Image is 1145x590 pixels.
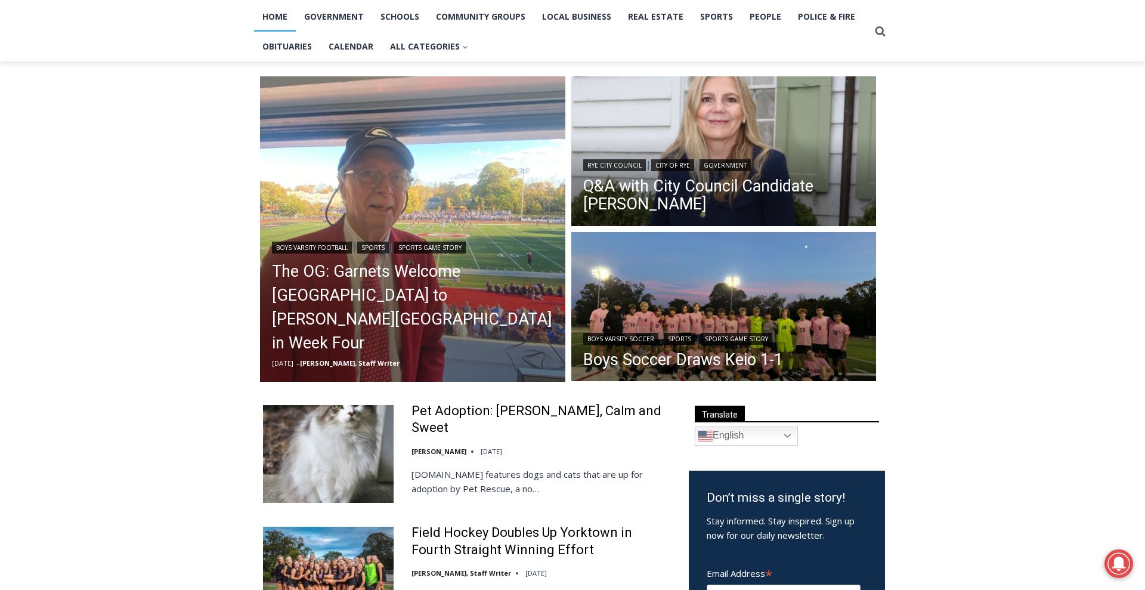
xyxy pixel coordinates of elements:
[700,159,751,171] a: Government
[394,242,466,254] a: Sports Game Story
[741,2,790,32] a: People
[300,359,400,367] a: [PERSON_NAME], Staff Writer
[571,232,877,385] img: (PHOTO: The Rye Boys Soccer team from their match agains Keio Academy on September 30, 2025. Cred...
[571,76,877,229] img: (PHOTO: City council candidate Maria Tufvesson Shuck.)
[372,2,428,32] a: Schools
[534,2,620,32] a: Local Business
[272,260,553,355] a: The OG: Garnets Welcome [GEOGRAPHIC_DATA] to [PERSON_NAME][GEOGRAPHIC_DATA] in Week Four
[707,561,861,583] label: Email Address
[583,157,865,171] div: | |
[272,239,553,254] div: | |
[869,21,891,42] button: View Search Form
[620,2,692,32] a: Real Estate
[260,76,565,382] img: (PHOTO: The voice of Rye Garnet Football and Old Garnet Steve Feeney in the Nugent Stadium press ...
[790,2,864,32] a: Police & Fire
[695,406,745,422] span: Translate
[382,32,476,61] button: Child menu of All Categories
[254,2,296,32] a: Home
[260,76,565,382] a: Read More The OG: Garnets Welcome Yorktown to Nugent Stadium in Week Four
[525,569,547,577] time: [DATE]
[583,159,646,171] a: Rye City Council
[583,330,783,345] div: | |
[411,447,466,456] a: [PERSON_NAME]
[272,359,293,367] time: [DATE]
[411,524,673,558] a: Field Hockey Doubles Up Yorktown in Fourth Straight Winning Effort
[695,427,798,446] a: English
[411,403,673,437] a: Pet Adoption: [PERSON_NAME], Calm and Sweet
[701,333,772,345] a: Sports Game Story
[571,232,877,385] a: Read More Boys Soccer Draws Keio 1-1
[254,2,869,62] nav: Primary Navigation
[357,242,389,254] a: Sports
[272,242,352,254] a: Boys Varsity Football
[411,467,673,496] p: [DOMAIN_NAME] features dogs and cats that are up for adoption by Pet Rescue, a no…
[320,32,382,61] a: Calendar
[692,2,741,32] a: Sports
[254,32,320,61] a: Obituaries
[571,76,877,229] a: Read More Q&A with City Council Candidate Maria Tufvesson Shuck
[263,405,394,503] img: Pet Adoption: Mona, Calm and Sweet
[428,2,534,32] a: Community Groups
[583,333,658,345] a: Boys Varsity Soccer
[296,359,300,367] span: –
[481,447,502,456] time: [DATE]
[583,177,865,213] a: Q&A with City Council Candidate [PERSON_NAME]
[296,2,372,32] a: Government
[698,429,713,443] img: en
[707,514,867,542] p: Stay informed. Stay inspired. Sign up now for our daily newsletter.
[583,351,783,369] a: Boys Soccer Draws Keio 1-1
[664,333,695,345] a: Sports
[411,569,511,577] a: [PERSON_NAME], Staff Writer
[651,159,694,171] a: City of Rye
[707,489,867,508] h3: Don’t miss a single story!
